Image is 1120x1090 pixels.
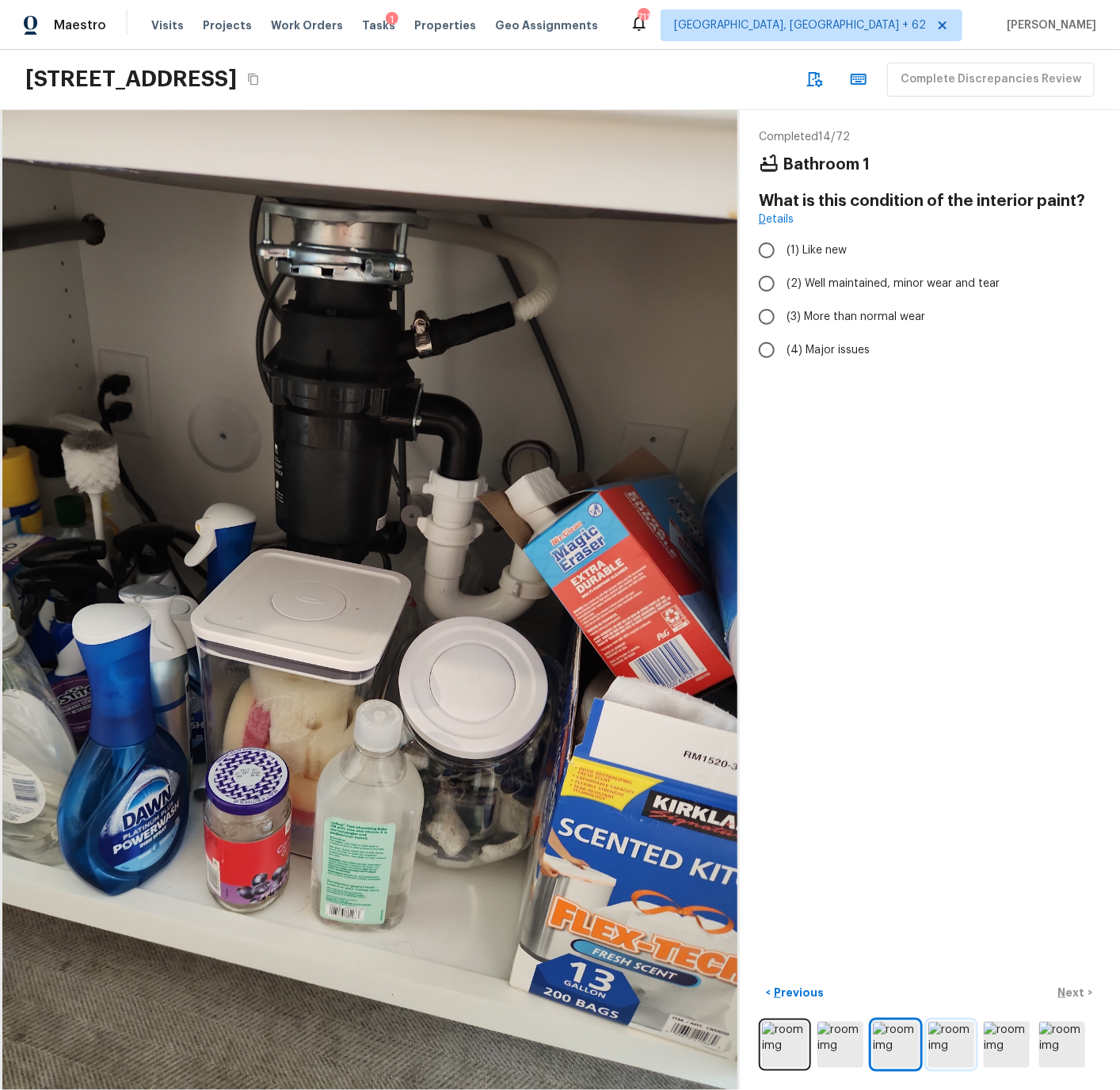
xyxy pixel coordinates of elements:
span: Visits [151,17,184,33]
span: Properties [414,17,476,33]
img: room img [928,1022,974,1068]
span: Work Orders [271,17,343,33]
img: room img [873,1022,919,1068]
h2: [STREET_ADDRESS] [25,65,237,93]
a: Details [759,212,794,227]
div: 1 [386,12,398,28]
img: room img [984,1022,1030,1068]
h4: Bathroom 1 [783,154,870,175]
span: Geo Assignments [495,17,598,33]
img: room img [762,1022,808,1068]
span: [PERSON_NAME] [1000,17,1096,33]
span: [GEOGRAPHIC_DATA], [GEOGRAPHIC_DATA] + 62 [674,17,926,33]
button: Copy Address [243,69,264,90]
span: (4) Major issues [787,342,870,358]
button: <Previous [759,980,830,1006]
span: Tasks [362,20,395,31]
span: (3) More than normal wear [787,309,925,325]
div: 711 [638,10,649,25]
p: Previous [771,985,824,1000]
h4: What is this condition of the interior paint? [759,191,1101,212]
span: Projects [203,17,252,33]
img: room img [1039,1022,1085,1068]
span: Maestro [54,17,106,33]
span: (1) Like new [787,242,847,258]
span: (2) Well maintained, minor wear and tear [787,276,1000,292]
p: Completed 14 / 72 [759,129,1101,145]
img: room img [817,1022,863,1068]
